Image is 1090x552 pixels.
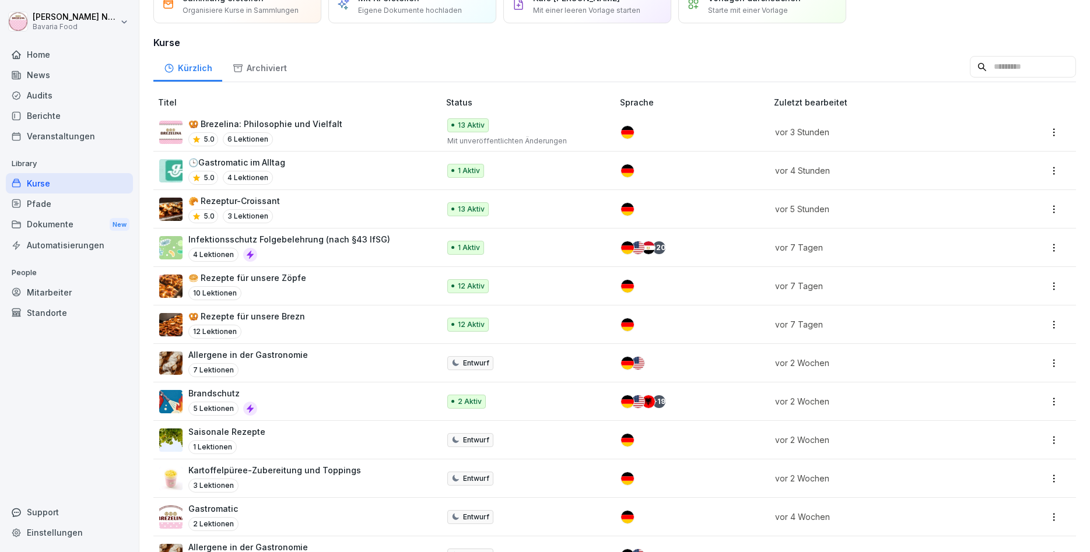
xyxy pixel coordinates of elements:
[458,281,485,291] p: 12 Aktiv
[775,395,984,407] p: vor 2 Wochen
[188,325,241,339] p: 12 Lektionen
[183,5,299,16] p: Organisiere Kurse in Sammlungen
[621,126,634,139] img: de.svg
[204,173,215,183] p: 5.0
[188,286,241,300] p: 10 Lektionen
[159,390,183,413] img: b0iy7e1gfawqjs4nezxuanzk.png
[223,132,273,146] p: 6 Lektionen
[6,214,133,235] a: DokumenteNew
[159,121,183,144] img: fkzffi32ddptk8ye5fwms4as.png
[159,313,183,336] img: wxm90gn7bi8v0z1otajcw90g.png
[159,159,183,182] img: zf1diywe2uika4nfqdkmjb3e.png
[775,241,984,254] p: vor 7 Tagen
[159,198,183,221] img: uiwnpppfzomfnd70mlw8txee.png
[222,52,297,82] div: Archiviert
[6,65,133,85] a: News
[188,502,239,515] p: Gastromatic
[159,467,183,490] img: ur5kfpj4g1mhuir9rzgpc78h.png
[159,505,183,529] img: cvyeni0kzfjypsfql7urekt0.png
[6,214,133,235] div: Dokumente
[463,473,489,484] p: Entwurf
[33,12,118,22] p: [PERSON_NAME] Neurohr
[188,440,237,454] p: 1 Lektionen
[223,171,273,185] p: 4 Lektionen
[621,434,634,446] img: de.svg
[458,242,480,253] p: 1 Aktiv
[632,357,644,370] img: us.svg
[642,241,655,254] img: eg.svg
[775,357,984,369] p: vor 2 Wochen
[621,318,634,331] img: de.svg
[188,402,239,416] p: 5 Lektionen
[188,517,239,531] p: 2 Lektionen
[159,351,183,375] img: q9ka5lds5r8z6j6e6z37df34.png
[188,233,390,245] p: Infektionsschutz Folgebelehrung (nach §43 IfSG)
[6,194,133,214] a: Pfade
[6,522,133,543] a: Einstellungen
[632,395,644,408] img: us.svg
[775,164,984,177] p: vor 4 Stunden
[188,479,239,493] p: 3 Lektionen
[204,134,215,145] p: 5.0
[621,203,634,216] img: de.svg
[463,358,489,368] p: Entwurf
[620,96,769,108] p: Sprache
[447,136,601,146] p: Mit unveröffentlichten Änderungen
[775,203,984,215] p: vor 5 Stunden
[653,395,665,408] div: + 19
[188,310,305,322] p: 🥨 Rezepte für unsere Brezn
[188,272,306,284] p: 🥯 Rezepte für unsere Zöpfe
[358,5,462,16] p: Eigene Dokumente hochladen
[188,156,285,168] p: 🕒Gastromatic im Alltag
[621,164,634,177] img: de.svg
[6,44,133,65] a: Home
[621,472,634,485] img: de.svg
[159,236,183,259] img: tgff07aey9ahi6f4hltuk21p.png
[621,357,634,370] img: de.svg
[775,434,984,446] p: vor 2 Wochen
[188,464,361,476] p: Kartoffelpüree-Zubereitung und Toppings
[158,96,441,108] p: Titel
[458,166,480,176] p: 1 Aktiv
[6,235,133,255] a: Automatisierungen
[6,263,133,282] p: People
[775,511,984,523] p: vor 4 Wochen
[775,280,984,292] p: vor 7 Tagen
[463,512,489,522] p: Entwurf
[653,241,665,254] div: + 20
[188,363,239,377] p: 7 Lektionen
[153,36,1076,50] h3: Kurse
[6,85,133,106] a: Audits
[774,96,998,108] p: Zuletzt bearbeitet
[223,209,273,223] p: 3 Lektionen
[632,241,644,254] img: us.svg
[188,248,239,262] p: 4 Lektionen
[775,126,984,138] p: vor 3 Stunden
[6,126,133,146] a: Veranstaltungen
[642,395,655,408] img: al.svg
[6,154,133,173] p: Library
[6,303,133,323] a: Standorte
[188,349,308,361] p: Allergene in der Gastronomie
[204,211,215,221] p: 5.0
[533,5,640,16] p: Mit einer leeren Vorlage starten
[159,428,183,452] img: hlxsrbkgj8kqt3hz29gin1m1.png
[621,280,634,293] img: de.svg
[153,52,222,82] a: Kürzlich
[463,435,489,445] p: Entwurf
[446,96,615,108] p: Status
[6,282,133,303] a: Mitarbeiter
[6,173,133,194] a: Kurse
[188,426,265,438] p: Saisonale Rezepte
[6,106,133,126] a: Berichte
[775,318,984,331] p: vor 7 Tagen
